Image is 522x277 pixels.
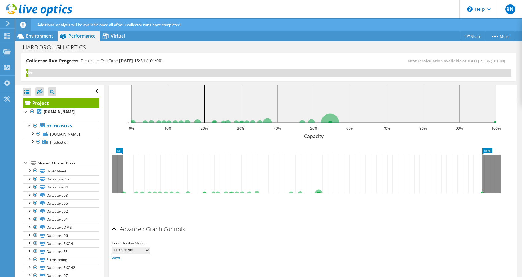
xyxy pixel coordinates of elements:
span: [DATE] 23:36 (+01:00) [466,58,505,64]
text: 0 [127,120,129,125]
text: 50% [310,126,317,131]
a: Save [112,255,120,260]
a: Datastore01 [23,216,99,224]
a: DatastoreFS [23,247,99,255]
span: Production [50,140,68,145]
svg: \n [467,6,473,12]
h2: Advanced Graph Controls [112,223,185,235]
div: 0% [26,69,28,76]
span: Additional analysis will be available once all of your collector runs have completed. [37,22,181,27]
a: Datastore03 [23,191,99,199]
text: 20% [201,126,208,131]
span: Environment [26,33,53,39]
a: Production [23,138,99,146]
b: [DOMAIN_NAME] [44,109,75,114]
a: Host4Maint [23,167,99,175]
a: Datastore06 [23,231,99,239]
span: Performance [68,33,95,39]
div: Shared Cluster Disks [38,160,99,167]
span: [DATE] 15:31 (+01:00) [119,58,162,64]
text: 0% [129,126,134,131]
a: [DOMAIN_NAME] [23,108,99,116]
text: 30% [237,126,244,131]
a: DatastoreFS2 [23,175,99,183]
a: [DOMAIN_NAME] [23,130,99,138]
text: 80% [419,126,427,131]
a: Datastore05 [23,199,99,207]
span: Next recalculation available at [408,58,508,64]
a: DatastoreEXCH [23,239,99,247]
span: Virtual [111,33,125,39]
a: Datastore02 [23,207,99,215]
a: Project [23,98,99,108]
h1: HARBOROUGH-OPTICS [20,44,95,51]
span: Time Display Mode: [112,240,146,246]
text: 60% [346,126,354,131]
a: Provisioning [23,256,99,264]
a: Share [461,31,486,41]
a: More [486,31,514,41]
a: Datastore04 [23,183,99,191]
span: [DOMAIN_NAME] [50,132,80,137]
text: 40% [274,126,281,131]
text: 70% [383,126,390,131]
h4: Projected End Time: [81,57,162,64]
a: Hypervisors [23,122,99,130]
span: BN [505,4,515,14]
a: DatastoreDMS [23,224,99,231]
text: 10% [164,126,172,131]
text: Capacity [304,133,324,140]
text: 90% [456,126,463,131]
text: 100% [491,126,501,131]
a: DatastoreEXCH2 [23,264,99,272]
